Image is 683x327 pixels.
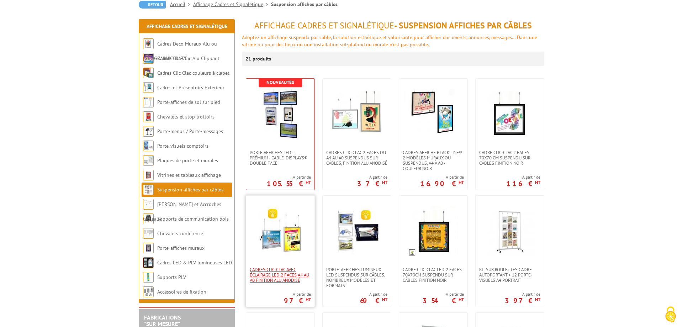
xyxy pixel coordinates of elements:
[485,206,535,256] img: Kit sur roulettes cadre autoportant + 12 porte-visuels A4 Portrait
[479,267,540,283] span: Kit sur roulettes cadre autoportant + 12 porte-visuels A4 Portrait
[476,267,544,283] a: Kit sur roulettes cadre autoportant + 12 porte-visuels A4 Portrait
[143,68,154,78] img: Cadres Clic-Clac couleurs à clapet
[254,20,394,31] span: Affichage Cadres et Signalétique
[250,150,311,166] span: Porte Affiches LED - Prémium - Cable-Displays® Double face
[245,52,272,66] p: 21 produits
[326,150,387,166] span: Cadres Clic-Clac 2 faces du A4 au A0 suspendus sur câbles, finition alu anodisé
[246,150,314,166] a: Porte Affiches LED - Prémium - Cable-Displays® Double face
[143,201,221,222] a: [PERSON_NAME] et Accroches tableaux
[170,1,193,7] a: Accueil
[326,267,387,288] span: Porte-affiches lumineux LED suspendus sur câbles, nombreux modèles et formats
[143,126,154,137] img: Porte-menus / Porte-messages
[143,82,154,93] img: Cadres et Présentoirs Extérieur
[479,150,540,166] span: Cadre Clic-Clac 2 faces 70x70 cm suspendu sur câbles finition noir
[255,206,305,256] img: Cadres clic-clac avec éclairage LED,2 Faces A4 au A0 finition Alu Anodisé
[284,299,311,303] p: 97 €
[399,267,467,283] a: Cadre Clic-Clac LED 2 faces 70x70cm suspendu sur câbles finition noir
[143,184,154,195] img: Suspension affiches par câbles
[382,296,387,302] sup: HT
[255,89,305,139] img: Porte Affiches LED - Prémium - Cable-Displays® Double face
[476,150,544,166] a: Cadre Clic-Clac 2 faces 70x70 cm suspendu sur câbles finition noir
[420,174,464,180] span: A partir de
[139,1,166,9] a: Retour
[157,274,186,280] a: Supports PLV
[157,157,218,164] a: Plaques de porte et murales
[193,1,271,7] a: Affichage Cadres et Signalétique
[143,243,154,253] img: Porte-affiches muraux
[143,141,154,151] img: Porte-visuels comptoirs
[157,259,232,266] a: Cadres LED & PLV lumineuses LED
[271,1,338,8] li: Suspension affiches par câbles
[332,206,382,256] img: Porte-affiches lumineux LED suspendus sur câbles, nombreux modèles et formats
[323,267,391,288] a: Porte-affiches lumineux LED suspendus sur câbles, nombreux modèles et formats
[143,38,154,49] img: Cadres Deco Muraux Alu ou Bois
[157,245,205,251] a: Porte-affiches muraux
[147,23,227,30] a: Affichage Cadres et Signalétique
[506,181,540,186] p: 116 €
[267,174,311,180] span: A partir de
[266,79,294,85] b: Nouveautés
[267,181,311,186] p: 105.55 €
[157,186,223,193] a: Suspension affiches par câbles
[306,179,311,185] sup: HT
[157,70,229,76] a: Cadres Clic-Clac couleurs à clapet
[403,267,464,283] span: Cadre Clic-Clac LED 2 faces 70x70cm suspendu sur câbles finition noir
[143,228,154,239] img: Chevalets conférence
[505,291,540,297] span: A partir de
[157,84,224,91] a: Cadres et Présentoirs Extérieur
[506,174,540,180] span: A partir de
[408,89,458,139] img: Cadres affiche Black’Line® 2 modèles muraux ou suspendus, A4 à A0 - couleur noir
[157,128,223,135] a: Porte-menus / Porte-messages
[408,206,458,256] img: Cadre Clic-Clac LED 2 faces 70x70cm suspendu sur câbles finition noir
[157,172,221,178] a: Vitrines et tableaux affichage
[250,267,311,283] span: Cadres clic-clac avec éclairage LED,2 Faces A4 au A0 finition Alu Anodisé
[662,306,679,323] img: Cookies (fenêtre modale)
[382,179,387,185] sup: HT
[242,21,544,30] h1: - Suspension affiches par câbles
[505,299,540,303] p: 397 €
[242,34,537,48] font: Adoptez un affichage suspendu par câble, la solution esthétique et valorisante pour afficher docu...
[143,257,154,268] img: Cadres LED & PLV lumineuses LED
[306,296,311,302] sup: HT
[399,150,467,171] a: Cadres affiche Black’Line® 2 modèles muraux ou suspendus, A4 à A0 - couleur noir
[357,174,387,180] span: A partir de
[157,216,229,222] a: Supports de communication bois
[246,267,314,283] a: Cadres clic-clac avec éclairage LED,2 Faces A4 au A0 finition Alu Anodisé
[157,289,206,295] a: Accessoires de fixation
[423,299,464,303] p: 354 €
[360,299,387,303] p: 69 €
[157,143,208,149] a: Porte-visuels comptoirs
[423,291,464,297] span: A partir de
[323,150,391,166] a: Cadres Clic-Clac 2 faces du A4 au A0 suspendus sur câbles, finition alu anodisé
[535,296,540,302] sup: HT
[157,55,219,62] a: Cadres Clic-Clac Alu Clippant
[143,272,154,283] img: Supports PLV
[459,296,464,302] sup: HT
[357,181,387,186] p: 37 €
[420,181,464,186] p: 16.90 €
[143,41,217,62] a: Cadres Deco Muraux Alu ou [GEOGRAPHIC_DATA]
[143,97,154,107] img: Porte-affiches de sol sur pied
[459,179,464,185] sup: HT
[157,114,215,120] a: Chevalets et stop trottoirs
[157,99,220,105] a: Porte-affiches de sol sur pied
[284,291,311,297] span: A partir de
[143,199,154,210] img: Cimaises et Accroches tableaux
[143,111,154,122] img: Chevalets et stop trottoirs
[403,150,464,171] span: Cadres affiche Black’Line® 2 modèles muraux ou suspendus, A4 à A0 - couleur noir
[143,170,154,180] img: Vitrines et tableaux affichage
[485,89,535,139] img: Cadre Clic-Clac 2 faces 70x70 cm suspendu sur câbles finition noir
[332,89,382,139] img: Cadres Clic-Clac 2 faces du A4 au A0 suspendus sur câbles, finition alu anodisé
[143,155,154,166] img: Plaques de porte et murales
[360,291,387,297] span: A partir de
[535,179,540,185] sup: HT
[658,303,683,327] button: Cookies (fenêtre modale)
[157,230,203,237] a: Chevalets conférence
[143,286,154,297] img: Accessoires de fixation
